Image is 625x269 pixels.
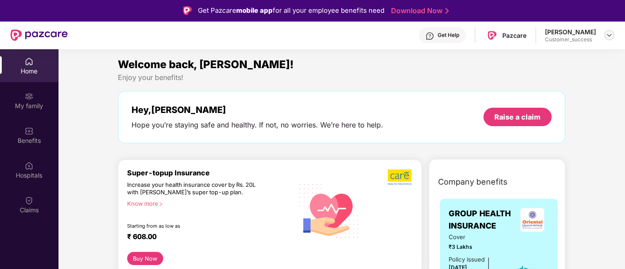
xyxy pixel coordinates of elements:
[158,202,163,207] span: right
[438,176,508,188] span: Company benefits
[387,169,413,185] img: b5dec4f62d2307b9de63beb79f102df3.png
[391,6,446,15] a: Download Now
[127,200,289,206] div: Know more
[118,58,294,71] span: Welcome back, [PERSON_NAME]!
[502,31,526,40] div: Pazcare
[293,174,365,247] img: svg+xml;base64,PHN2ZyB4bWxucz0iaHR0cDovL3d3dy53My5vcmcvMjAwMC9zdmciIHhtbG5zOnhsaW5rPSJodHRwOi8vd3...
[127,252,163,265] button: Buy Now
[25,57,33,66] img: svg+xml;base64,PHN2ZyBpZD0iSG9tZSIgeG1sbnM9Imh0dHA6Ly93d3cudzMub3JnLzIwMDAvc3ZnIiB3aWR0aD0iMjAiIG...
[198,5,384,16] div: Get Pazcare for all your employee benefits need
[445,6,449,15] img: Stroke
[486,29,498,42] img: Pazcare_Logo.png
[127,223,256,229] div: Starting from as low as
[449,233,496,242] span: Cover
[545,36,596,43] div: Customer_success
[545,28,596,36] div: [PERSON_NAME]
[449,207,515,233] span: GROUP HEALTH INSURANCE
[132,105,383,115] div: Hey, [PERSON_NAME]
[132,120,383,130] div: Hope you’re staying safe and healthy. If not, no worries. We’re here to help.
[127,233,285,243] div: ₹ 608.00
[606,32,613,39] img: svg+xml;base64,PHN2ZyBpZD0iRHJvcGRvd24tMzJ4MzIiIHhtbG5zPSJodHRwOi8vd3d3LnczLm9yZy8yMDAwL3N2ZyIgd2...
[449,255,485,264] div: Policy issued
[236,6,273,15] strong: mobile app
[127,169,294,177] div: Super-topup Insurance
[25,161,33,170] img: svg+xml;base64,PHN2ZyBpZD0iSG9zcGl0YWxzIiB4bWxucz0iaHR0cDovL3d3dy53My5vcmcvMjAwMC9zdmciIHdpZHRoPS...
[183,6,192,15] img: Logo
[127,181,256,196] div: Increase your health insurance cover by Rs. 20L with [PERSON_NAME]’s super top-up plan.
[25,127,33,135] img: svg+xml;base64,PHN2ZyBpZD0iQmVuZWZpdHMiIHhtbG5zPSJodHRwOi8vd3d3LnczLm9yZy8yMDAwL3N2ZyIgd2lkdGg9Ij...
[25,92,33,101] img: svg+xml;base64,PHN2ZyB3aWR0aD0iMjAiIGhlaWdodD0iMjAiIHZpZXdCb3g9IjAgMCAyMCAyMCIgZmlsbD0ibm9uZSIgeG...
[11,29,68,41] img: New Pazcare Logo
[494,112,541,122] div: Raise a claim
[449,243,496,251] span: ₹3 Lakhs
[520,208,544,232] img: insurerLogo
[425,32,434,40] img: svg+xml;base64,PHN2ZyBpZD0iSGVscC0zMngzMiIgeG1sbnM9Imh0dHA6Ly93d3cudzMub3JnLzIwMDAvc3ZnIiB3aWR0aD...
[438,32,459,39] div: Get Help
[118,73,565,82] div: Enjoy your benefits!
[25,196,33,205] img: svg+xml;base64,PHN2ZyBpZD0iQ2xhaW0iIHhtbG5zPSJodHRwOi8vd3d3LnczLm9yZy8yMDAwL3N2ZyIgd2lkdGg9IjIwIi...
